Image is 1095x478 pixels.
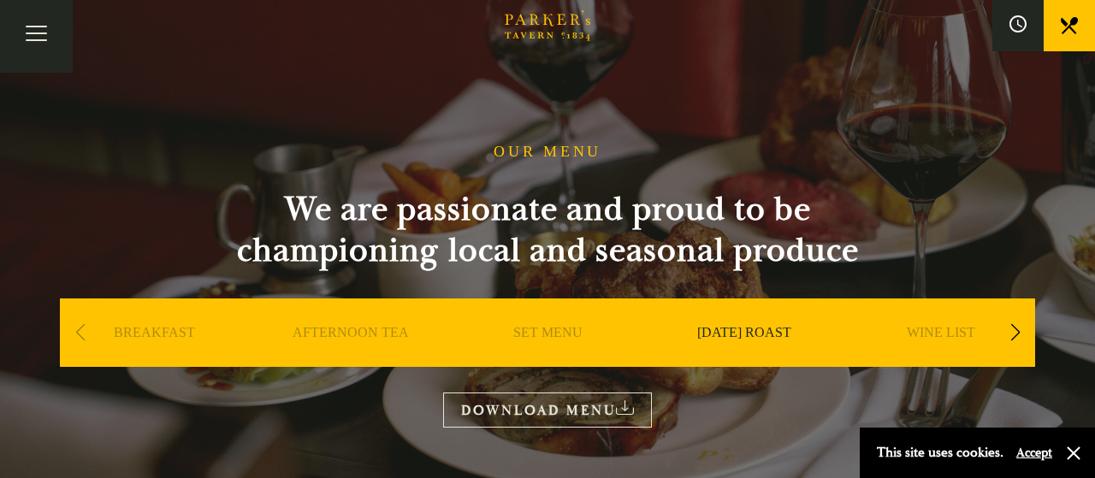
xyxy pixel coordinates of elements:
[513,324,583,392] a: SET MENU
[453,298,642,418] div: 3 / 9
[1065,445,1082,462] button: Close and accept
[1003,314,1027,351] div: Next slide
[257,298,445,418] div: 2 / 9
[907,324,975,392] a: WINE LIST
[697,324,791,392] a: [DATE] ROAST
[114,324,195,392] a: BREAKFAST
[205,189,890,271] h2: We are passionate and proud to be championing local and seasonal produce
[293,324,409,392] a: AFTERNOON TEA
[68,314,92,351] div: Previous slide
[494,143,601,162] h1: OUR MENU
[443,392,652,428] a: DOWNLOAD MENU
[650,298,838,418] div: 4 / 9
[1016,445,1052,461] button: Accept
[877,440,1003,465] p: This site uses cookies.
[847,298,1035,418] div: 5 / 9
[60,298,248,418] div: 1 / 9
